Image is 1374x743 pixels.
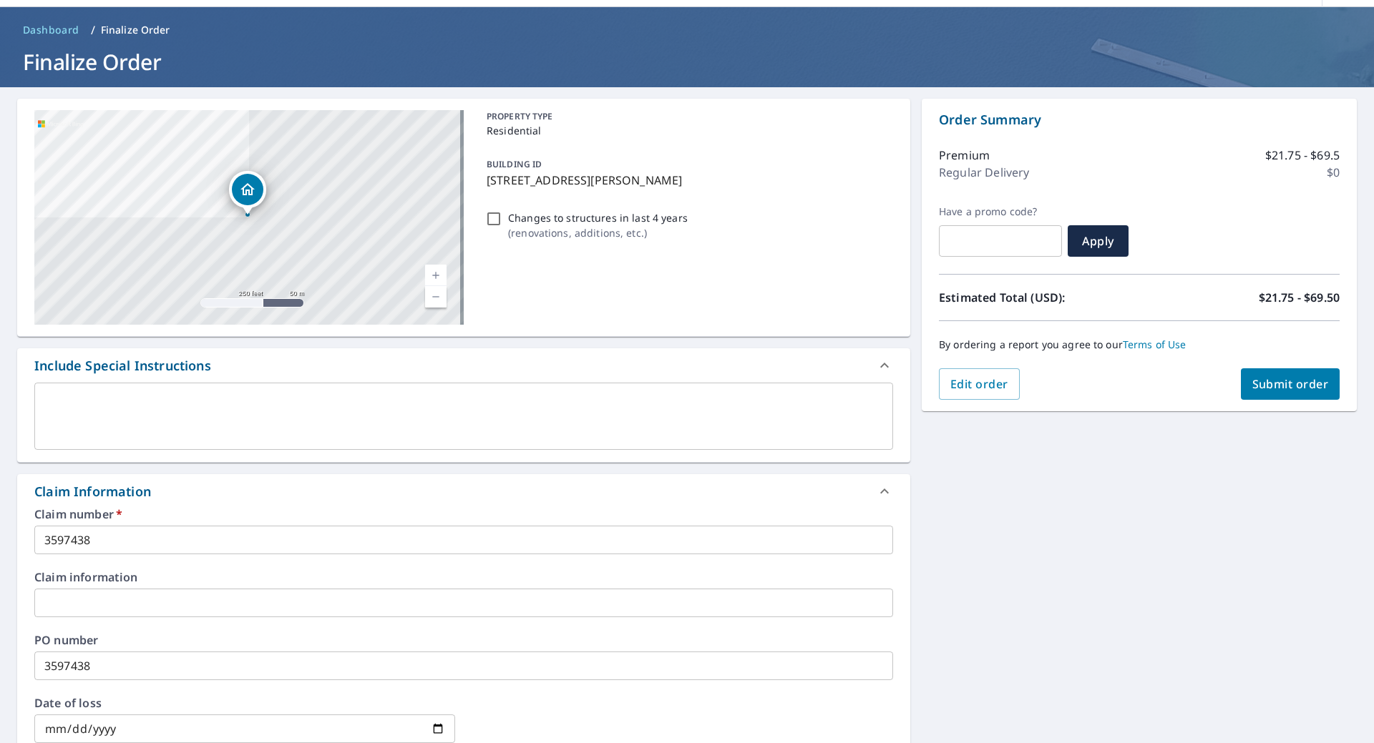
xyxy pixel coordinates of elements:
[1252,376,1329,392] span: Submit order
[425,286,447,307] a: Current Level 17, Zoom Out
[508,210,688,225] p: Changes to structures in last 4 years
[487,110,887,123] p: PROPERTY TYPE
[1079,233,1117,249] span: Apply
[487,123,887,138] p: Residential
[34,482,151,501] div: Claim Information
[34,697,455,709] label: Date of loss
[34,571,893,583] label: Claim information
[939,110,1340,129] p: Order Summary
[939,164,1029,181] p: Regular Delivery
[23,23,79,37] span: Dashboard
[425,265,447,286] a: Current Level 17, Zoom In
[1265,147,1340,164] p: $21.75 - $69.5
[939,205,1062,218] label: Have a promo code?
[17,47,1357,77] h1: Finalize Order
[17,19,85,41] a: Dashboard
[1241,368,1340,400] button: Submit order
[939,289,1139,306] p: Estimated Total (USD):
[34,508,893,520] label: Claim number
[939,338,1340,351] p: By ordering a report you agree to our
[1259,289,1340,306] p: $21.75 - $69.50
[1327,164,1340,181] p: $0
[487,158,542,170] p: BUILDING ID
[939,368,1020,400] button: Edit order
[1123,338,1187,351] a: Terms of Use
[950,376,1008,392] span: Edit order
[101,23,170,37] p: Finalize Order
[91,21,95,39] li: /
[1068,225,1129,257] button: Apply
[939,147,990,164] p: Premium
[508,225,688,240] p: ( renovations, additions, etc. )
[229,171,266,215] div: Dropped pin, building 1, Residential property, 356 Hoffman St Elmira, NY 14905
[17,348,910,383] div: Include Special Instructions
[487,172,887,189] p: [STREET_ADDRESS][PERSON_NAME]
[17,19,1357,41] nav: breadcrumb
[17,474,910,508] div: Claim Information
[34,356,211,375] div: Include Special Instructions
[34,634,893,646] label: PO number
